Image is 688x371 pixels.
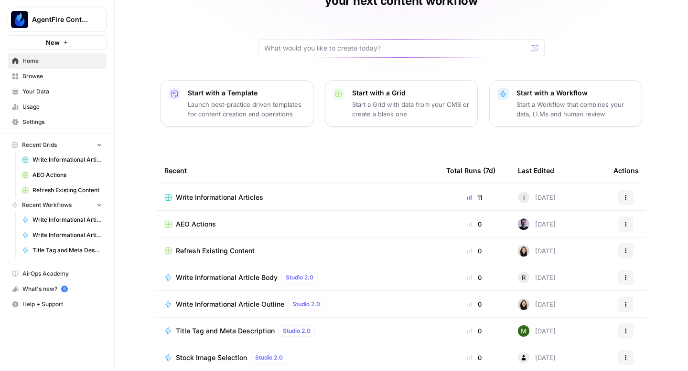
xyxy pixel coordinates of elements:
div: Actions [613,157,639,184]
span: Refresh Existing Content [176,246,255,256]
p: Start a Grid with data from your CMS or create a blank one [352,100,470,119]
span: Write Informational Article Outline [32,231,102,239]
button: Workspace: AgentFire Content [8,8,107,31]
span: AEO Actions [176,219,216,229]
span: AirOps Academy [22,269,102,278]
span: Write Informational Article Body [32,216,102,224]
span: I [523,193,525,202]
a: Write Informational Articles [18,152,107,167]
a: AirOps Academy [8,266,107,281]
div: 0 [446,273,503,282]
span: Write Informational Articles [176,193,263,202]
button: Start with a TemplateLaunch best-practice driven templates for content creation and operations [161,80,313,127]
span: Studio 2.0 [283,327,311,335]
span: Studio 2.0 [255,353,283,362]
a: Title Tag and Meta DescriptionStudio 2.0 [164,325,431,337]
button: Start with a WorkflowStart a Workflow that combines your data, LLMs and human review [489,80,642,127]
a: Title Tag and Meta Description [18,243,107,258]
img: mtb5lffcyzxtxeymzlrcp6m5jts6 [518,218,529,230]
span: Title Tag and Meta Description [176,326,275,336]
a: Write Informational Article Body [18,212,107,227]
img: t5ef5oef8zpw1w4g2xghobes91mw [518,299,529,310]
span: Title Tag and Meta Description [32,246,102,255]
div: 0 [446,353,503,362]
div: [DATE] [518,325,556,337]
div: 0 [446,219,503,229]
div: [DATE] [518,218,556,230]
span: Browse [22,72,102,81]
span: Your Data [22,87,102,96]
input: What would you like to create today? [264,43,527,53]
span: AEO Actions [32,171,102,179]
a: Refresh Existing Content [164,246,431,256]
div: Total Runs (7d) [446,157,495,184]
button: Recent Workflows [8,198,107,212]
img: ms5214pclqw0imcoxtvoedrp0urw [518,325,529,337]
button: What's new? 5 [8,281,107,297]
div: Recent [164,157,431,184]
span: Usage [22,103,102,111]
div: [DATE] [518,299,556,310]
div: 0 [446,299,503,309]
a: Home [8,53,107,69]
div: [DATE] [518,352,556,363]
div: 11 [446,193,503,202]
a: 5 [61,286,68,292]
div: 0 [446,246,503,256]
span: R [522,273,526,282]
span: Write Informational Article Body [176,273,278,282]
span: New [46,38,60,47]
a: Usage [8,99,107,114]
a: Write Informational Article BodyStudio 2.0 [164,272,431,283]
span: Home [22,57,102,65]
p: Start with a Grid [352,88,470,98]
p: Start with a Template [188,88,305,98]
span: Write Informational Articles [32,155,102,164]
a: AEO Actions [164,219,431,229]
span: AgentFire Content [32,15,90,24]
a: Your Data [8,84,107,99]
a: AEO Actions [18,167,107,183]
div: 0 [446,326,503,336]
span: Stock Image Selection [176,353,247,362]
button: Start with a GridStart a Grid with data from your CMS or create a blank one [325,80,478,127]
div: What's new? [8,282,106,296]
img: AgentFire Content Logo [11,11,28,28]
a: Refresh Existing Content [18,183,107,198]
span: Studio 2.0 [292,300,320,309]
span: Refresh Existing Content [32,186,102,195]
a: Settings [8,114,107,130]
div: [DATE] [518,272,556,283]
div: [DATE] [518,245,556,257]
button: New [8,35,107,50]
a: Stock Image SelectionStudio 2.0 [164,352,431,363]
a: Write Informational Article OutlineStudio 2.0 [164,299,431,310]
button: Recent Grids [8,138,107,152]
div: Last Edited [518,157,554,184]
p: Start with a Workflow [516,88,634,98]
p: Start a Workflow that combines your data, LLMs and human review [516,100,634,119]
button: Help + Support [8,297,107,312]
img: t5ef5oef8zpw1w4g2xghobes91mw [518,245,529,257]
a: Write Informational Articles [164,193,431,202]
text: 5 [63,287,65,291]
span: Recent Workflows [22,201,72,209]
p: Launch best-practice driven templates for content creation and operations [188,100,305,119]
div: [DATE] [518,192,556,203]
a: Browse [8,69,107,84]
span: Recent Grids [22,141,57,149]
span: Studio 2.0 [286,273,313,282]
span: Help + Support [22,300,102,309]
span: Settings [22,118,102,126]
a: Write Informational Article Outline [18,227,107,243]
span: Write Informational Article Outline [176,299,284,309]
